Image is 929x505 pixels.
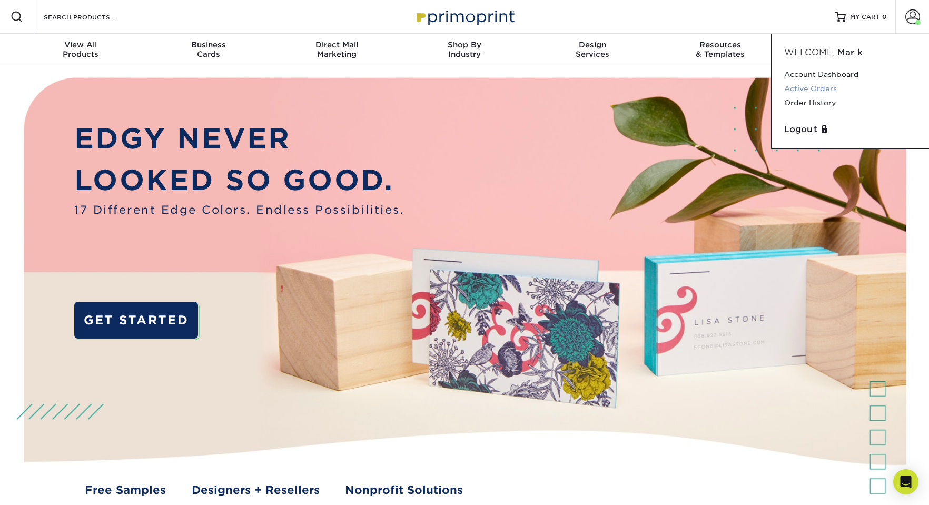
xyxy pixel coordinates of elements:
div: Cards [145,40,273,59]
span: Shop By [401,40,529,49]
img: Primoprint [412,5,517,28]
a: GET STARTED [74,302,197,339]
a: Direct MailMarketing [273,34,401,67]
a: View AllProducts [17,34,145,67]
p: LOOKED SO GOOD. [74,160,404,201]
p: EDGY NEVER [74,118,404,160]
div: Marketing [273,40,401,59]
a: DesignServices [528,34,656,67]
a: Designers + Resellers [192,482,320,499]
a: Logout [784,123,916,136]
div: & Templates [656,40,784,59]
a: Active Orders [784,82,916,96]
span: Business [145,40,273,49]
span: Design [528,40,656,49]
a: Shop ByIndustry [401,34,529,67]
span: Mark [837,47,863,57]
div: Industry [401,40,529,59]
a: Resources& Templates [656,34,784,67]
div: Products [17,40,145,59]
a: Account Dashboard [784,67,916,82]
div: Open Intercom Messenger [893,469,918,494]
a: BusinessCards [145,34,273,67]
div: Services [528,40,656,59]
a: Free Samples [85,482,166,499]
span: Welcome, [784,47,835,57]
span: Direct Mail [273,40,401,49]
span: Resources [656,40,784,49]
a: Nonprofit Solutions [345,482,463,499]
a: Order History [784,96,916,110]
iframe: Google Customer Reviews [3,473,90,501]
span: 17 Different Edge Colors. Endless Possibilities. [74,202,404,219]
span: View All [17,40,145,49]
span: 0 [882,13,887,21]
input: SEARCH PRODUCTS..... [43,11,145,23]
span: MY CART [850,13,880,22]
